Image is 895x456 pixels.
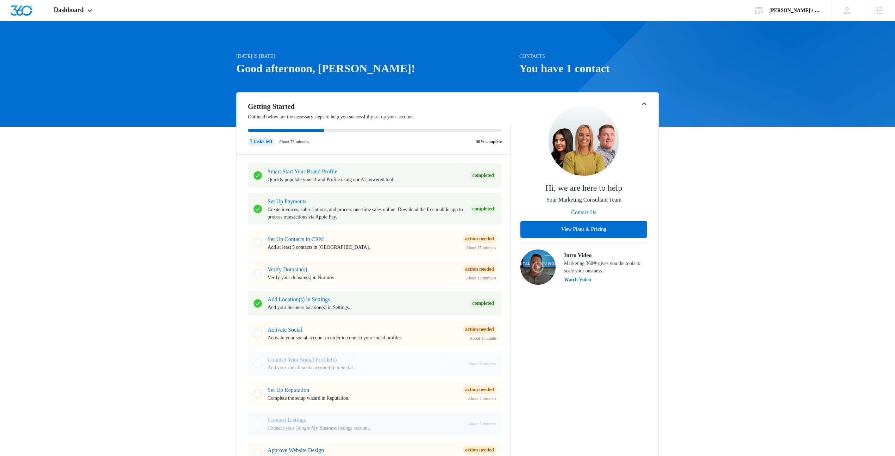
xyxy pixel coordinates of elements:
[268,206,465,221] p: Create invoices, subscriptions, and process one-time sales online. Download the free mobile app t...
[268,176,465,183] p: Quickly populate your Brand Profile using our AI-powered tool.
[520,249,556,285] img: Intro Video
[564,260,647,275] p: Marketing 360® gives you the tools to scale your business.
[470,299,496,308] div: Completed
[268,304,465,311] p: Add your business location(s) in Settings.
[519,53,659,60] p: Contacts
[769,8,821,13] div: account name
[268,198,306,204] a: Set Up Payments
[268,296,330,302] a: Add Location(s) in Settings
[236,53,515,60] p: [DATE] is [DATE]
[470,171,496,180] div: Completed
[268,387,309,393] a: Set Up Reputation
[248,113,511,121] p: Outlined below are the necessary steps to help you successfully set up your account.
[476,138,502,145] p: 30% complete
[466,245,496,251] span: About 15 minutes
[268,394,457,402] p: Complete the setup wizard in Reputation.
[236,60,515,77] h1: Good afternoon, [PERSON_NAME]!
[463,446,496,454] div: Action Needed
[248,101,511,112] h2: Getting Started
[468,361,496,367] span: About 5 minutes
[564,277,591,282] button: Watch Video
[470,335,496,341] span: About 1 minute
[564,204,603,221] button: Contact Us
[248,137,275,146] div: 7 tasks left
[468,421,496,427] span: About 5 minutes
[54,6,84,14] span: Dashboard
[268,266,307,272] a: Verify Domain(s)
[640,100,649,108] button: Toggle Collapse
[470,205,496,213] div: Completed
[279,138,309,145] p: About 73 minutes
[468,395,496,402] span: About 2 minutes
[268,236,324,242] a: Set Up Contacts in CRM
[268,274,457,281] p: Verify your domain(s) in Nurture.
[268,334,457,341] p: Activate your social account in order to connect your social profiles.
[463,325,496,334] div: Action Needed
[546,196,621,204] p: Your Marketing Consultant Team
[466,275,496,281] span: About 15 minutes
[268,244,457,251] p: Add at least 5 contacts in [GEOGRAPHIC_DATA].
[268,364,462,371] p: Add your social media account(s) in Social.
[520,221,647,238] button: View Plans & Pricing
[463,386,496,394] div: Action Needed
[463,235,496,243] div: Action Needed
[519,60,659,77] h1: You have 1 contact
[268,424,462,432] p: Connect your Google My Business listings account.
[268,327,302,333] a: Activate Social
[545,181,622,194] p: Hi, we are here to help
[268,447,324,453] a: Approve Website Design
[564,251,647,260] h3: Intro Video
[268,168,337,174] a: Smart Start Your Brand Profile
[463,265,496,273] div: Action Needed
